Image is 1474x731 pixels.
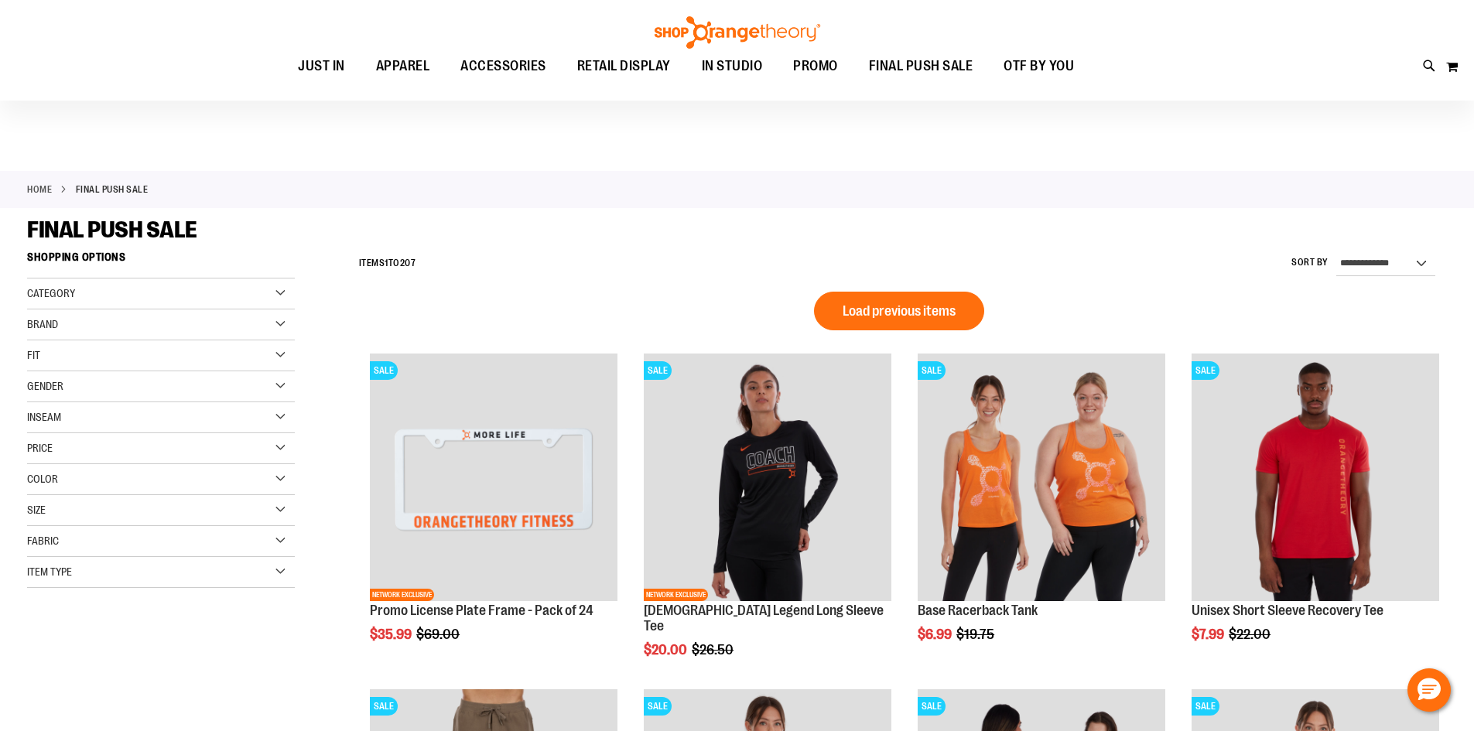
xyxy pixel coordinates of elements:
[298,49,345,84] span: JUST IN
[918,361,946,380] span: SALE
[370,361,398,380] span: SALE
[27,380,63,392] span: Gender
[910,346,1173,681] div: product
[27,535,59,547] span: Fabric
[853,49,989,84] a: FINAL PUSH SALE
[370,697,398,716] span: SALE
[644,589,708,601] span: NETWORK EXCLUSIVE
[76,183,149,196] strong: FINAL PUSH SALE
[460,49,546,84] span: ACCESSORIES
[282,49,361,84] a: JUST IN
[361,49,446,84] a: APPAREL
[27,318,58,330] span: Brand
[793,49,838,84] span: PROMO
[27,473,58,485] span: Color
[1192,603,1383,618] a: Unisex Short Sleeve Recovery Tee
[370,589,434,601] span: NETWORK EXCLUSIVE
[27,183,52,196] a: Home
[644,354,891,603] a: OTF Ladies Coach FA22 Legend LS Tee - Black primary imageSALENETWORK EXCLUSIVE
[1291,256,1329,269] label: Sort By
[362,346,625,681] div: product
[918,627,954,642] span: $6.99
[644,354,891,601] img: OTF Ladies Coach FA22 Legend LS Tee - Black primary image
[644,603,884,634] a: [DEMOGRAPHIC_DATA] Legend Long Sleeve Tee
[918,697,946,716] span: SALE
[27,442,53,454] span: Price
[814,292,984,330] button: Load previous items
[400,258,416,268] span: 207
[27,287,75,299] span: Category
[692,642,736,658] span: $26.50
[359,251,416,275] h2: Items to
[869,49,973,84] span: FINAL PUSH SALE
[1192,361,1219,380] span: SALE
[644,361,672,380] span: SALE
[843,303,956,319] span: Load previous items
[370,627,414,642] span: $35.99
[27,411,61,423] span: Inseam
[376,49,430,84] span: APPAREL
[918,354,1165,601] img: Product image for Base Racerback Tank
[1004,49,1074,84] span: OTF BY YOU
[1192,354,1439,601] img: Product image for Unisex Short Sleeve Recovery Tee
[1229,627,1273,642] span: $22.00
[370,603,593,618] a: Promo License Plate Frame - Pack of 24
[636,346,899,696] div: product
[1192,354,1439,603] a: Product image for Unisex Short Sleeve Recovery TeeSALE
[27,217,197,243] span: FINAL PUSH SALE
[652,16,822,49] img: Shop Orangetheory
[562,49,686,84] a: RETAIL DISPLAY
[27,504,46,516] span: Size
[644,697,672,716] span: SALE
[702,49,763,84] span: IN STUDIO
[1192,627,1226,642] span: $7.99
[956,627,997,642] span: $19.75
[1407,668,1451,712] button: Hello, have a question? Let’s chat.
[370,354,617,601] img: Product image for License Plate Frame White - Pack of 24
[686,49,778,84] a: IN STUDIO
[27,565,72,578] span: Item Type
[918,603,1038,618] a: Base Racerback Tank
[577,49,671,84] span: RETAIL DISPLAY
[644,642,689,658] span: $20.00
[27,349,40,361] span: Fit
[778,49,853,84] a: PROMO
[416,627,462,642] span: $69.00
[918,354,1165,603] a: Product image for Base Racerback TankSALE
[445,49,562,84] a: ACCESSORIES
[385,258,388,268] span: 1
[1184,346,1447,681] div: product
[1192,697,1219,716] span: SALE
[370,354,617,603] a: Product image for License Plate Frame White - Pack of 24SALENETWORK EXCLUSIVE
[988,49,1089,84] a: OTF BY YOU
[27,244,295,278] strong: Shopping Options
